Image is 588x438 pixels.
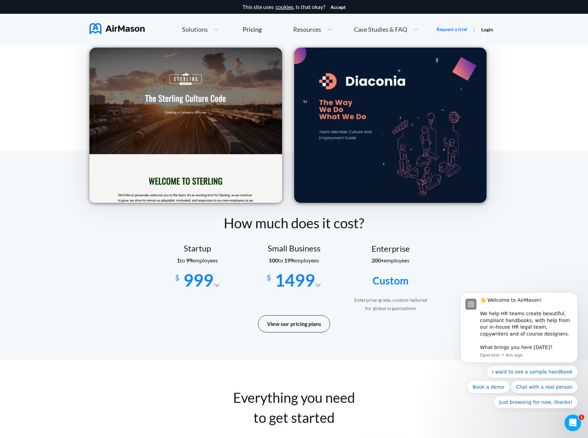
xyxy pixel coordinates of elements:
button: View our pricing plans [258,315,330,332]
span: 1499 [275,270,315,290]
span: Resources [293,26,321,32]
div: How much does it cost? [89,213,499,233]
span: /yr [315,282,321,288]
span: Solutions [182,26,208,32]
span: $ [267,270,271,282]
a: Request a trial [436,26,467,33]
img: AirMason Logo [89,23,145,34]
iframe: Intercom notifications message [450,286,588,412]
span: Case Studies & FAQ [354,26,407,32]
iframe: Intercom live chat [565,415,581,431]
a: Pricing [243,23,262,36]
span: to [177,257,192,263]
section: employees [246,257,343,263]
a: cookies [276,4,293,10]
button: Accept cookies [330,4,346,10]
div: Enterprise-grade, custom-tailored for global organizations [352,296,429,312]
section: employees [343,257,439,263]
div: Custom [343,271,439,290]
b: 1 [177,257,180,263]
span: 999 [183,270,213,290]
a: Login [481,27,493,32]
span: $ [175,270,180,282]
div: Pricing [243,26,262,32]
b: 100 [269,257,278,263]
section: employees [149,257,246,263]
span: to [269,257,293,263]
b: 200+ [372,257,384,263]
div: Small Business [246,243,343,253]
span: /yr [213,282,220,288]
span: | [473,26,475,32]
span: 1 [579,415,584,420]
b: 199 [284,257,293,263]
div: Startup [149,243,246,253]
div: Everything you need to get started [231,388,358,428]
b: 99 [186,257,192,263]
div: Enterprise [343,244,439,253]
